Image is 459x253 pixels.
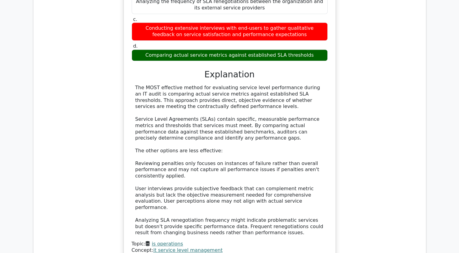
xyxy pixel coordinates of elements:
[135,85,324,236] div: The MOST effective method for evaluating service level performance during an IT audit is comparin...
[132,22,328,41] div: Conducting extensive interviews with end-users to gather qualitative feedback on service satisfac...
[133,43,138,49] span: d.
[153,247,223,253] a: it service level management
[133,16,137,22] span: c.
[135,69,324,80] h3: Explanation
[132,241,328,247] div: Topic:
[152,241,183,247] a: is operations
[132,49,328,61] div: Comparing actual service metrics against established SLA thresholds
